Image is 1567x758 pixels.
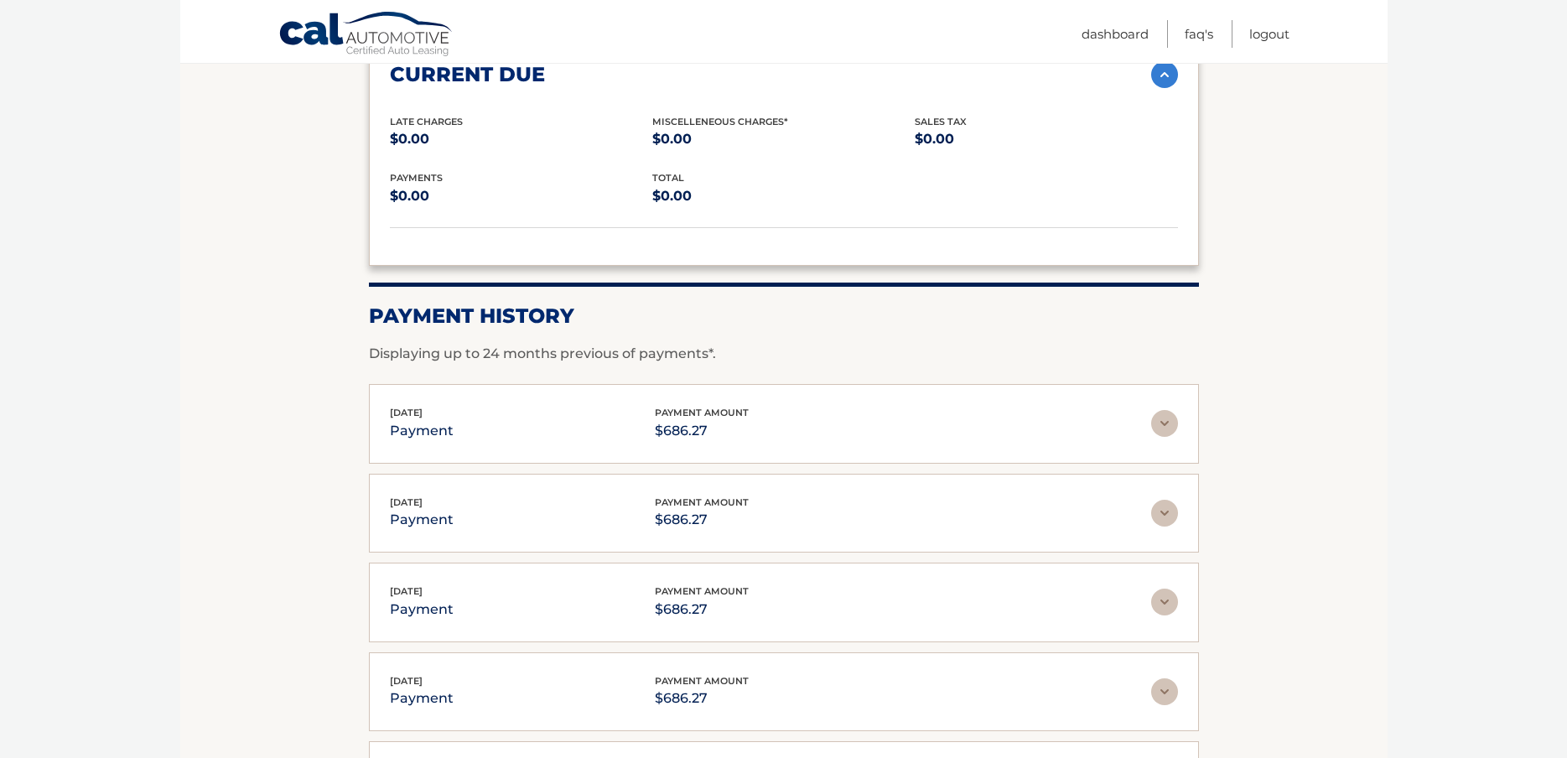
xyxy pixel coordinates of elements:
[278,11,454,60] a: Cal Automotive
[390,508,454,532] p: payment
[655,407,749,418] span: payment amount
[390,62,545,87] h2: current due
[390,116,463,127] span: Late Charges
[390,407,423,418] span: [DATE]
[1151,678,1178,705] img: accordion-rest.svg
[390,496,423,508] span: [DATE]
[390,598,454,621] p: payment
[655,585,749,597] span: payment amount
[655,687,749,710] p: $686.27
[1151,589,1178,615] img: accordion-rest.svg
[655,496,749,508] span: payment amount
[1151,410,1178,437] img: accordion-rest.svg
[915,116,967,127] span: Sales Tax
[1151,500,1178,527] img: accordion-rest.svg
[369,344,1199,364] p: Displaying up to 24 months previous of payments*.
[655,675,749,687] span: payment amount
[390,687,454,710] p: payment
[915,127,1177,151] p: $0.00
[369,304,1199,329] h2: Payment History
[655,598,749,621] p: $686.27
[390,419,454,443] p: payment
[652,116,788,127] span: Miscelleneous Charges*
[390,675,423,687] span: [DATE]
[652,172,684,184] span: total
[1082,20,1149,48] a: Dashboard
[390,172,443,184] span: payments
[390,127,652,151] p: $0.00
[390,184,652,208] p: $0.00
[652,184,915,208] p: $0.00
[655,419,749,443] p: $686.27
[1151,61,1178,88] img: accordion-active.svg
[390,585,423,597] span: [DATE]
[1249,20,1289,48] a: Logout
[652,127,915,151] p: $0.00
[655,508,749,532] p: $686.27
[1185,20,1213,48] a: FAQ's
